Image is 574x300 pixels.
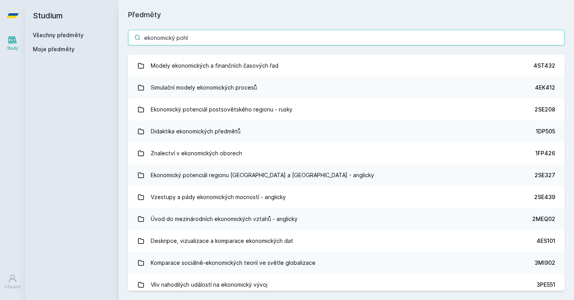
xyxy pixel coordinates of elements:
[7,45,18,51] div: Study
[128,99,565,120] a: Ekonomický potenciál postsovětského regionu - rusky 2SE208
[537,237,555,245] div: 4ES101
[33,45,75,53] span: Moje předměty
[536,128,555,135] div: 1DP505
[151,255,316,271] div: Komparace sociálně-ekonomických teorií ve světle globalizace
[151,211,298,227] div: Úvod do mezinárodních ekonomických vztahů - anglicky
[151,167,374,183] div: Ekonomický potenciál regionu [GEOGRAPHIC_DATA] a [GEOGRAPHIC_DATA] - anglicky
[535,106,555,113] div: 2SE208
[128,142,565,164] a: Znalectví v ekonomických oborech 1FP426
[33,32,84,38] a: Všechny předměty
[151,189,286,205] div: Vzestupy a pády ekonomických mocností - anglicky
[128,274,565,296] a: Vliv nahodilých událostí na ekonomický vývoj 3PE551
[535,84,555,92] div: 4EK412
[151,58,278,74] div: Modely ekonomických a finančních časových řad
[535,171,555,179] div: 2SE327
[4,284,21,290] div: Uživatel
[537,281,555,289] div: 3PE551
[151,277,267,293] div: Vliv nahodilých událostí na ekonomický vývoj
[128,9,565,20] h1: Předměty
[128,30,565,45] input: Název nebo ident předmětu…
[128,230,565,252] a: Deskripce, vizualizace a komparace ekonomických dat 4ES101
[534,193,555,201] div: 2SE439
[151,233,293,249] div: Deskripce, vizualizace a komparace ekonomických dat
[533,62,555,70] div: 4ST432
[535,259,555,267] div: 3MI902
[128,186,565,208] a: Vzestupy a pády ekonomických mocností - anglicky 2SE439
[2,31,23,55] a: Study
[151,124,241,139] div: Didaktika ekonomických předmětů
[151,102,292,117] div: Ekonomický potenciál postsovětského regionu - rusky
[128,120,565,142] a: Didaktika ekonomických předmětů 1DP505
[151,146,242,161] div: Znalectví v ekonomických oborech
[128,252,565,274] a: Komparace sociálně-ekonomických teorií ve světle globalizace 3MI902
[128,77,565,99] a: Simulační modely ekonomických procesů 4EK412
[128,208,565,230] a: Úvod do mezinárodních ekonomických vztahů - anglicky 2MEQ02
[532,215,555,223] div: 2MEQ02
[535,149,555,157] div: 1FP426
[128,55,565,77] a: Modely ekonomických a finančních časových řad 4ST432
[128,164,565,186] a: Ekonomický potenciál regionu [GEOGRAPHIC_DATA] a [GEOGRAPHIC_DATA] - anglicky 2SE327
[2,270,23,294] a: Uživatel
[151,80,257,95] div: Simulační modely ekonomických procesů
